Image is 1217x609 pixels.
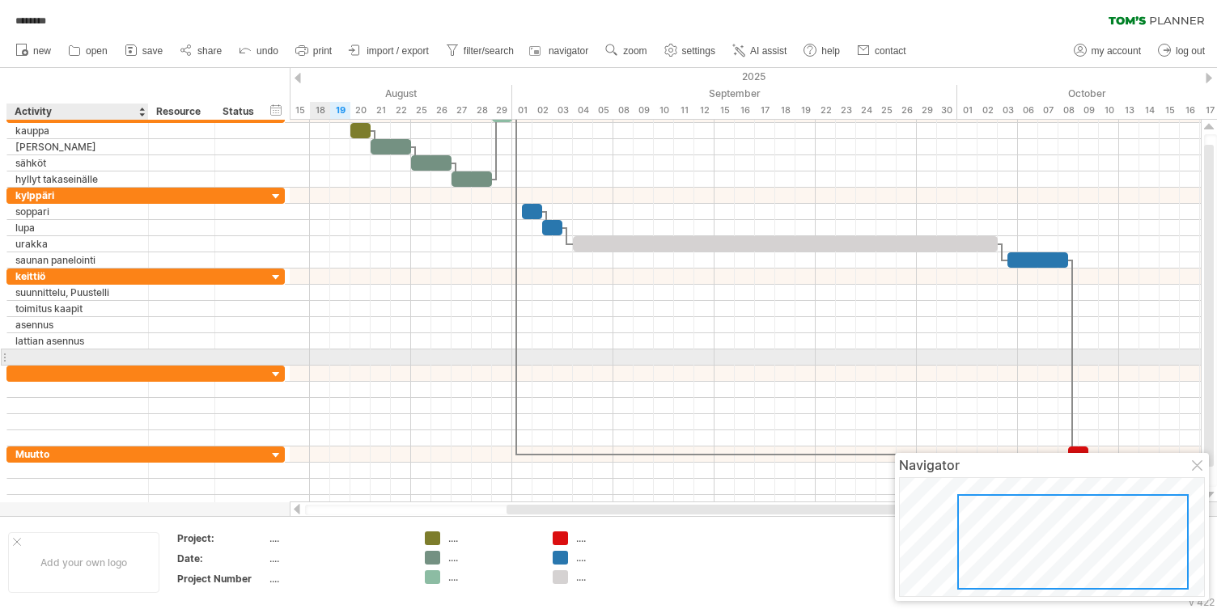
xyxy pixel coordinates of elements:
div: lattian asennus [15,333,140,349]
a: import / export [345,40,434,61]
a: contact [853,40,911,61]
span: navigator [549,45,588,57]
div: urakka [15,236,140,252]
a: zoom [601,40,651,61]
a: open [64,40,112,61]
div: toimitus kaapit [15,301,140,316]
div: Thursday, 25 September 2025 [876,102,897,119]
div: September 2025 [512,85,957,102]
div: Monday, 1 September 2025 [512,102,532,119]
div: hyllyt takaseinälle [15,171,140,187]
div: Friday, 15 August 2025 [290,102,310,119]
div: Add your own logo [8,532,159,593]
span: undo [257,45,278,57]
span: help [821,45,840,57]
div: .... [576,570,664,584]
div: Monday, 22 September 2025 [816,102,836,119]
div: Project Number [177,572,266,586]
span: contact [875,45,906,57]
div: Monday, 25 August 2025 [411,102,431,119]
div: Resource [156,104,206,120]
div: Tuesday, 30 September 2025 [937,102,957,119]
div: Wednesday, 10 September 2025 [654,102,674,119]
div: Activity [15,104,139,120]
div: Friday, 29 August 2025 [492,102,512,119]
div: Tuesday, 16 September 2025 [735,102,755,119]
div: Friday, 19 September 2025 [795,102,816,119]
div: sähköt [15,155,140,171]
div: kylppäri [15,188,140,203]
span: log out [1176,45,1205,57]
a: AI assist [728,40,791,61]
a: filter/search [442,40,519,61]
span: zoom [623,45,647,57]
a: share [176,40,227,61]
div: .... [269,552,405,565]
div: Thursday, 9 October 2025 [1079,102,1099,119]
div: Wednesday, 1 October 2025 [957,102,977,119]
div: Monday, 15 September 2025 [715,102,735,119]
span: import / export [367,45,429,57]
a: print [291,40,337,61]
a: save [121,40,167,61]
div: .... [576,551,664,565]
div: Muutto [15,446,140,462]
div: Wednesday, 20 August 2025 [350,102,371,119]
div: Tuesday, 2 September 2025 [532,102,553,119]
span: AI assist [750,45,787,57]
a: log out [1154,40,1210,61]
div: Tuesday, 7 October 2025 [1038,102,1058,119]
div: soppari [15,204,140,219]
div: keittiö [15,269,140,284]
div: Wednesday, 15 October 2025 [1160,102,1180,119]
span: filter/search [464,45,514,57]
div: Friday, 3 October 2025 [998,102,1018,119]
div: asennus [15,317,140,332]
div: .... [269,531,405,545]
div: Thursday, 11 September 2025 [674,102,694,119]
div: Friday, 26 September 2025 [897,102,917,119]
div: .... [576,531,664,545]
div: August 2025 [87,85,512,102]
a: help [799,40,845,61]
div: Friday, 5 September 2025 [593,102,613,119]
a: new [11,40,56,61]
div: Project: [177,531,266,545]
span: save [142,45,163,57]
div: Tuesday, 19 August 2025 [330,102,350,119]
div: lupa [15,220,140,235]
div: saunan panelointi [15,252,140,268]
a: undo [235,40,283,61]
div: Monday, 29 September 2025 [917,102,937,119]
span: settings [682,45,715,57]
div: Date: [177,552,266,565]
div: v 422 [1189,596,1215,608]
div: .... [448,531,536,545]
div: .... [448,570,536,584]
div: Wednesday, 27 August 2025 [452,102,472,119]
div: Thursday, 16 October 2025 [1180,102,1200,119]
div: Wednesday, 3 September 2025 [553,102,573,119]
div: Thursday, 28 August 2025 [472,102,492,119]
span: print [313,45,332,57]
div: Tuesday, 14 October 2025 [1139,102,1160,119]
div: Tuesday, 26 August 2025 [431,102,452,119]
div: Monday, 13 October 2025 [1119,102,1139,119]
div: [PERSON_NAME] [15,139,140,154]
div: Wednesday, 17 September 2025 [755,102,775,119]
div: Friday, 10 October 2025 [1099,102,1119,119]
div: Monday, 18 August 2025 [310,102,330,119]
a: navigator [527,40,593,61]
div: Status [223,104,258,120]
div: Monday, 6 October 2025 [1018,102,1038,119]
div: Thursday, 21 August 2025 [371,102,391,119]
div: Wednesday, 24 September 2025 [856,102,876,119]
div: Tuesday, 23 September 2025 [836,102,856,119]
div: .... [448,551,536,565]
span: new [33,45,51,57]
a: my account [1070,40,1146,61]
div: .... [269,572,405,586]
div: Thursday, 2 October 2025 [977,102,998,119]
div: Tuesday, 9 September 2025 [634,102,654,119]
span: my account [1092,45,1141,57]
